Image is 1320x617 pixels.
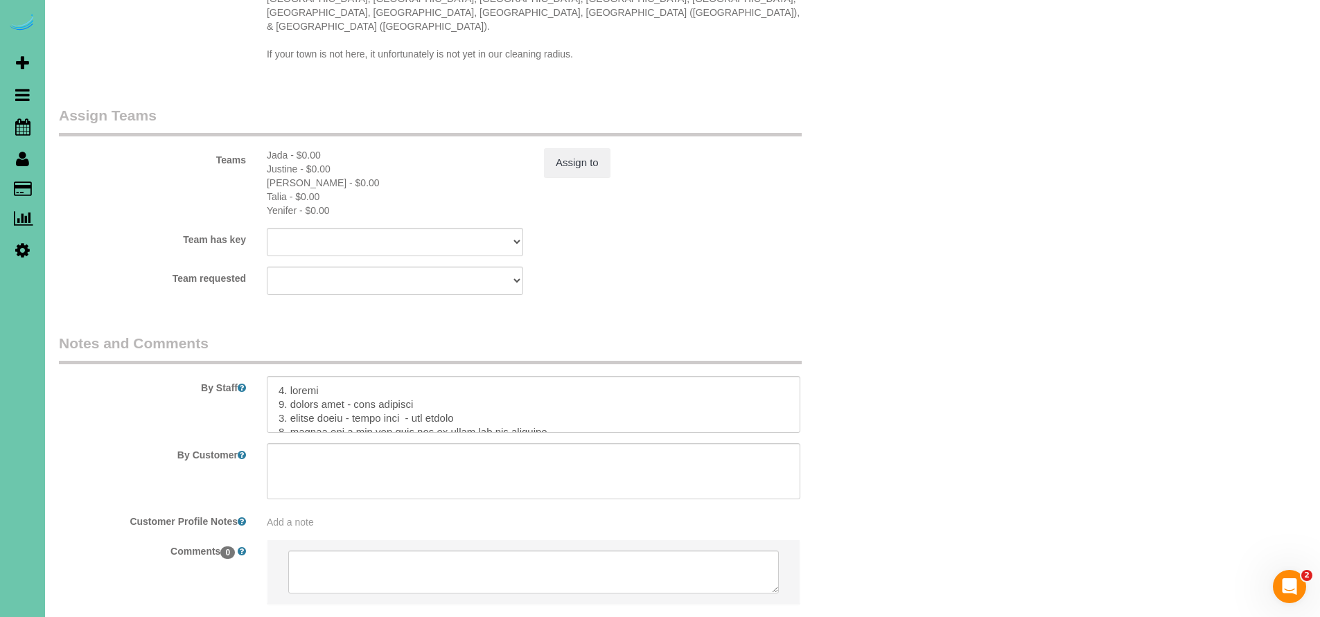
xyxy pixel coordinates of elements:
[1301,570,1312,581] span: 2
[267,162,523,176] div: 3.25 hours x $0.00/hour
[49,267,256,285] label: Team requested
[49,148,256,167] label: Teams
[49,443,256,462] label: By Customer
[8,14,36,33] img: Automaid Logo
[49,376,256,395] label: By Staff
[59,105,802,136] legend: Assign Teams
[267,190,523,204] div: 3.25 hours x $0.00/hour
[267,517,314,528] span: Add a note
[49,228,256,247] label: Team has key
[544,148,610,177] button: Assign to
[267,148,523,162] div: 3.25 hours x $0.00/hour
[59,333,802,364] legend: Notes and Comments
[220,546,235,559] span: 0
[49,539,256,558] label: Comments
[49,510,256,528] label: Customer Profile Notes
[1273,570,1306,603] iframe: Intercom live chat
[267,204,523,217] div: 3.25 hours x $0.00/hour
[267,176,523,190] div: 3.25 hours x $0.00/hour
